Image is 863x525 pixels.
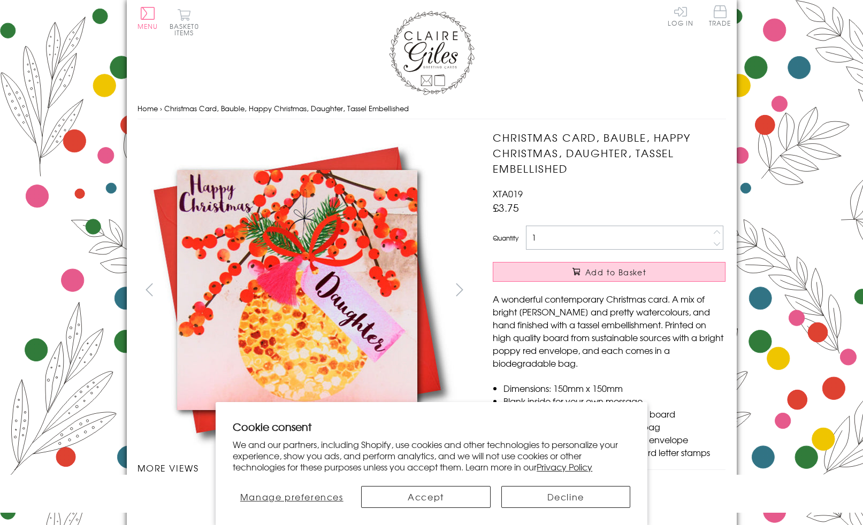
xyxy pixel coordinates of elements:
a: Privacy Policy [537,460,592,473]
span: Trade [709,5,731,26]
button: Add to Basket [493,262,725,282]
button: Basket0 items [170,9,199,36]
li: Dimensions: 150mm x 150mm [503,382,725,395]
span: › [160,103,162,113]
button: Accept [361,486,490,508]
span: Christmas Card, Bauble, Happy Christmas, Daughter, Tassel Embellished [164,103,409,113]
span: 0 items [174,21,199,37]
button: prev [138,277,162,302]
a: Home [138,103,158,113]
button: Manage preferences [233,486,350,508]
span: £3.75 [493,200,519,215]
img: Christmas Card, Bauble, Happy Christmas, Daughter, Tassel Embellished [137,130,458,450]
h2: Cookie consent [233,419,630,434]
button: Decline [501,486,630,508]
span: Menu [138,21,158,31]
h1: Christmas Card, Bauble, Happy Christmas, Daughter, Tassel Embellished [493,130,725,176]
a: Log In [668,5,693,26]
span: XTA019 [493,187,523,200]
button: next [447,277,471,302]
span: Manage preferences [240,490,343,503]
p: A wonderful contemporary Christmas card. A mix of bright [PERSON_NAME] and pretty watercolours, a... [493,292,725,369]
label: Quantity [493,233,518,243]
span: Add to Basket [585,267,646,277]
p: We and our partners, including Shopify, use cookies and other technologies to personalize your ex... [233,439,630,472]
li: Blank inside for your own message [503,395,725,407]
nav: breadcrumbs [138,98,726,120]
img: Christmas Card, Bauble, Happy Christmas, Daughter, Tassel Embellished [471,130,792,451]
a: Trade [709,5,731,28]
h3: More views [138,461,472,474]
img: Claire Giles Greetings Cards [389,11,475,95]
button: Menu [138,7,158,29]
